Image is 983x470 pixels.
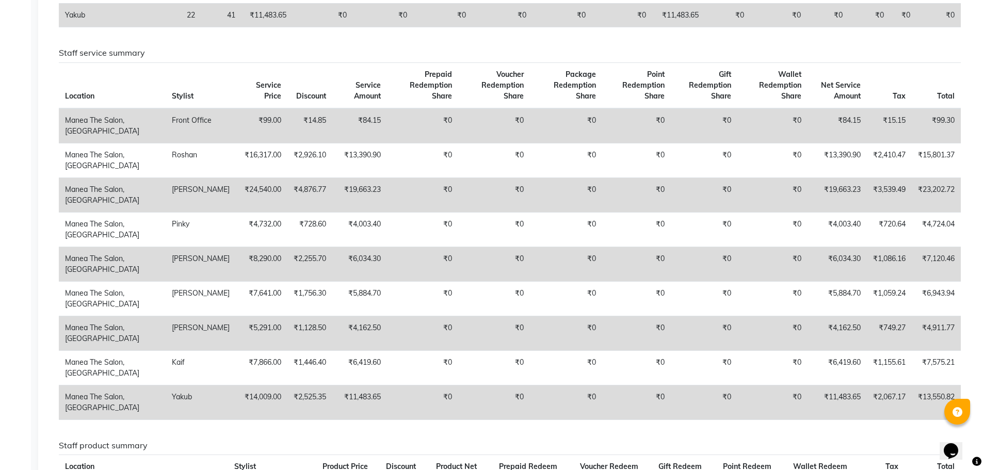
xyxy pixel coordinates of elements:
[458,316,530,350] td: ₹0
[530,316,603,350] td: ₹0
[166,143,236,177] td: Roshan
[332,316,387,350] td: ₹4,162.50
[287,177,332,212] td: ₹4,876.77
[458,143,530,177] td: ₹0
[59,281,166,316] td: Manea The Salon, [GEOGRAPHIC_DATA]
[671,350,737,385] td: ₹0
[472,4,533,27] td: ₹0
[533,4,592,27] td: ₹0
[808,247,867,281] td: ₹6,034.30
[166,281,236,316] td: [PERSON_NAME]
[808,143,867,177] td: ₹13,390.90
[236,385,287,419] td: ₹14,009.00
[867,316,912,350] td: ₹749.27
[296,91,326,101] span: Discount
[808,281,867,316] td: ₹5,884.70
[737,108,808,143] td: ₹0
[530,247,603,281] td: ₹0
[622,70,665,101] span: Point Redemption Share
[387,350,459,385] td: ₹0
[867,350,912,385] td: ₹1,155.61
[530,108,603,143] td: ₹0
[671,281,737,316] td: ₹0
[387,385,459,419] td: ₹0
[602,177,670,212] td: ₹0
[65,91,94,101] span: Location
[671,212,737,247] td: ₹0
[808,350,867,385] td: ₹6,419.60
[236,350,287,385] td: ₹7,866.00
[750,4,807,27] td: ₹0
[912,247,961,281] td: ₹7,120.46
[689,70,731,101] span: Gift Redemption Share
[458,108,530,143] td: ₹0
[287,143,332,177] td: ₹2,926.10
[912,212,961,247] td: ₹4,724.04
[59,441,961,450] h6: Staff product summary
[59,4,129,27] td: Yakub
[166,385,236,419] td: Yakub
[166,108,236,143] td: Front Office
[458,247,530,281] td: ₹0
[59,316,166,350] td: Manea The Salon, [GEOGRAPHIC_DATA]
[287,316,332,350] td: ₹1,128.50
[387,281,459,316] td: ₹0
[602,385,670,419] td: ₹0
[332,212,387,247] td: ₹4,003.40
[867,143,912,177] td: ₹2,410.47
[737,212,808,247] td: ₹0
[940,429,973,460] iframe: chat widget
[59,247,166,281] td: Manea The Salon, [GEOGRAPHIC_DATA]
[602,281,670,316] td: ₹0
[387,143,459,177] td: ₹0
[530,385,603,419] td: ₹0
[737,316,808,350] td: ₹0
[166,316,236,350] td: [PERSON_NAME]
[759,70,801,101] span: Wallet Redemption Share
[172,91,194,101] span: Stylist
[705,4,751,27] td: ₹0
[166,350,236,385] td: Kaif
[671,108,737,143] td: ₹0
[387,247,459,281] td: ₹0
[530,177,603,212] td: ₹0
[256,80,281,101] span: Service Price
[354,80,381,101] span: Service Amount
[937,91,955,101] span: Total
[912,350,961,385] td: ₹7,575.21
[808,108,867,143] td: ₹84.15
[808,177,867,212] td: ₹19,663.23
[166,212,236,247] td: Pinky
[59,143,166,177] td: Manea The Salon, [GEOGRAPHIC_DATA]
[808,316,867,350] td: ₹4,162.50
[602,212,670,247] td: ₹0
[201,4,241,27] td: 41
[332,385,387,419] td: ₹11,483.65
[332,247,387,281] td: ₹6,034.30
[602,316,670,350] td: ₹0
[893,91,906,101] span: Tax
[602,247,670,281] td: ₹0
[807,4,848,27] td: ₹0
[287,350,332,385] td: ₹1,446.40
[912,316,961,350] td: ₹4,911.77
[671,316,737,350] td: ₹0
[602,350,670,385] td: ₹0
[737,281,808,316] td: ₹0
[867,281,912,316] td: ₹1,059.24
[554,70,596,101] span: Package Redemption Share
[287,281,332,316] td: ₹1,756.30
[808,385,867,419] td: ₹11,483.65
[530,212,603,247] td: ₹0
[410,70,452,101] span: Prepaid Redemption Share
[387,316,459,350] td: ₹0
[912,143,961,177] td: ₹15,801.37
[671,385,737,419] td: ₹0
[166,247,236,281] td: [PERSON_NAME]
[737,247,808,281] td: ₹0
[602,143,670,177] td: ₹0
[458,350,530,385] td: ₹0
[530,350,603,385] td: ₹0
[287,247,332,281] td: ₹2,255.70
[236,143,287,177] td: ₹16,317.00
